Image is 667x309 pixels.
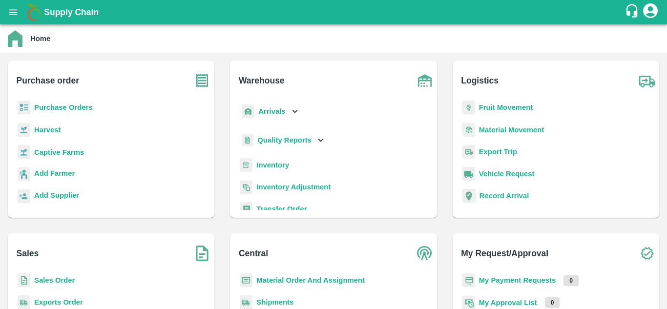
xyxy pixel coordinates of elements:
[563,275,579,286] p: 0
[44,5,625,19] a: Supply Chain
[413,241,437,266] img: central
[545,297,560,308] p: 0
[190,241,214,266] img: soSales
[479,299,537,307] a: My Approval List
[479,148,517,156] a: Export Trip
[256,276,365,284] a: Material Order And Assignment
[30,35,50,42] b: Home
[34,126,61,134] a: Harvest
[34,298,83,306] a: Exports Order
[240,101,300,123] div: Arrivals
[462,167,475,181] img: vehicle
[190,68,214,93] img: purchase
[462,273,475,288] img: payment
[479,103,533,111] a: Fruit Movement
[461,247,548,260] b: My Request/Approval
[258,107,285,115] b: Arrivals
[240,180,252,194] img: inventory
[240,158,252,172] img: whInventory
[240,273,252,288] img: centralMaterial
[635,241,659,266] img: check
[462,101,475,115] img: fruit
[240,202,252,216] img: whTransfer
[256,205,307,213] a: Transfer Order
[239,247,268,260] b: Central
[240,130,326,150] div: Quality Reports
[34,190,79,203] a: Add Supplier
[461,74,499,87] b: Logistics
[34,169,75,177] b: Add Farmer
[18,123,30,137] img: harvest
[256,183,331,191] a: Inventory Adjustment
[18,273,30,288] img: sales
[256,161,289,169] a: Inventory
[413,68,437,93] img: warehouse
[642,2,659,22] div: account of current user
[17,247,39,260] b: Sales
[34,191,79,199] b: Add Supplier
[34,168,75,181] a: Add Farmer
[479,170,535,178] a: Vehicle Request
[479,126,544,134] a: Material Movement
[242,134,253,146] img: qualityReport
[8,30,22,47] img: home
[34,103,93,111] a: Purchase Orders
[18,145,30,160] img: harvest
[462,189,476,203] img: recordArrival
[462,123,475,137] img: material
[635,68,659,93] img: truck
[625,3,642,21] div: customer-support
[34,148,84,156] a: Captive Farms
[17,74,79,87] b: Purchase order
[239,74,285,87] b: Warehouse
[257,136,312,144] b: Quality Reports
[18,167,30,182] img: farmer
[34,276,75,284] a: Sales Order
[479,276,556,284] a: My Payment Requests
[44,7,99,17] b: Supply Chain
[2,1,24,23] button: open drawer
[479,192,529,200] a: Record Arrival
[242,104,254,119] img: whArrival
[18,189,30,204] img: supplier
[462,145,475,159] img: delivery
[24,2,44,22] img: logo
[256,298,293,306] a: Shipments
[18,101,30,115] img: reciept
